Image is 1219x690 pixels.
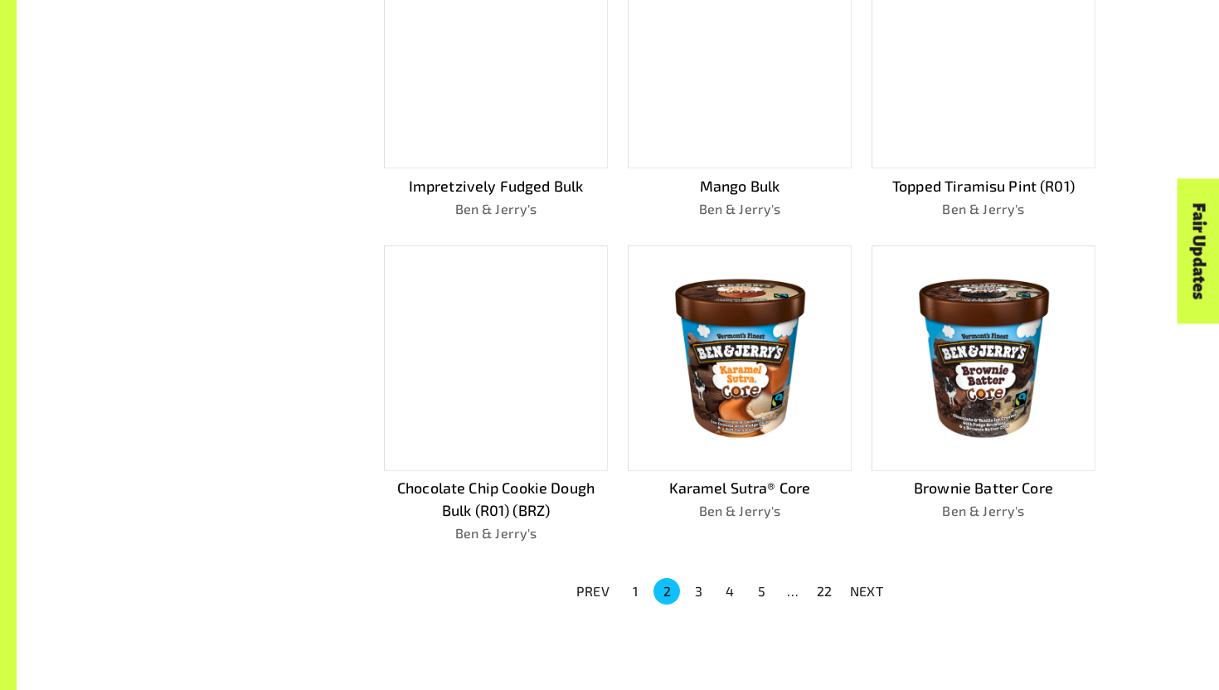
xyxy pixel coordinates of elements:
[384,523,608,543] p: Ben & Jerry's
[576,581,609,601] p: PREV
[566,576,893,606] nav: pagination navigation
[628,245,852,543] a: Karamel Sutra® CoreBen & Jerry's
[384,477,608,522] p: Chocolate Chip Cookie Dough Bulk (R01) (BRZ)
[872,501,1095,521] p: Ben & Jerry's
[628,199,852,219] p: Ben & Jerry's
[872,175,1095,197] p: Topped Tiramisu Pint (R01)
[628,175,852,197] p: Mango Bulk
[748,578,775,605] button: Go to page 5
[811,578,838,605] button: Go to page 22
[384,245,608,543] a: Chocolate Chip Cookie Dough Bulk (R01) (BRZ)Ben & Jerry's
[872,245,1095,543] a: Brownie Batter CoreBen & Jerry's
[622,578,648,605] button: Go to page 1
[384,199,608,219] p: Ben & Jerry's
[779,581,806,601] div: …
[872,199,1095,219] p: Ben & Jerry's
[840,576,893,606] button: NEXT
[628,501,852,521] p: Ben & Jerry's
[685,578,711,605] button: Go to page 3
[872,477,1095,499] p: Brownie Batter Core
[850,581,883,601] p: NEXT
[566,576,619,606] button: PREV
[384,175,608,197] p: Impretzively Fudged Bulk
[716,578,743,605] button: Go to page 4
[628,477,852,499] p: Karamel Sutra® Core
[653,578,680,605] button: page 2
